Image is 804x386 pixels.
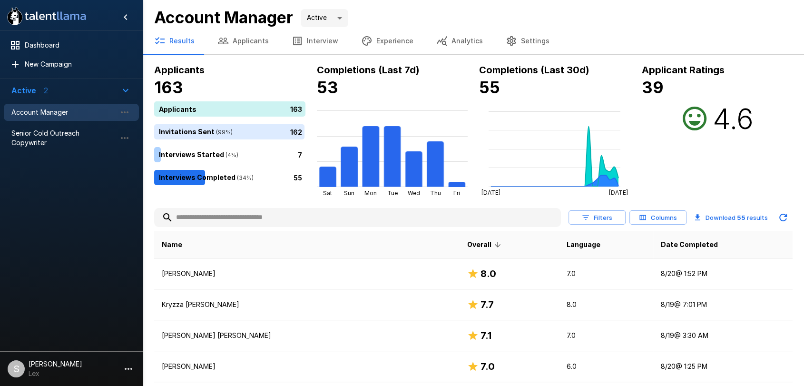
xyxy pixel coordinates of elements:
p: 6.0 [567,362,645,371]
b: 163 [154,78,183,97]
button: Experience [350,28,425,54]
button: Analytics [425,28,494,54]
b: 53 [317,78,338,97]
b: 55 [479,78,500,97]
td: 8/20 @ 1:52 PM [653,258,793,289]
tspan: Mon [364,189,377,197]
button: Applicants [206,28,280,54]
span: Overall [467,239,504,250]
b: Completions (Last 7d) [317,64,420,76]
p: 163 [290,104,302,114]
tspan: Fri [453,189,460,197]
td: 8/20 @ 1:25 PM [653,351,793,382]
b: Completions (Last 30d) [479,64,589,76]
b: Account Manager [154,8,293,27]
b: Applicants [154,64,205,76]
tspan: Thu [430,189,441,197]
button: Results [143,28,206,54]
tspan: [DATE] [481,189,500,196]
h6: 7.7 [480,297,494,312]
p: [PERSON_NAME] [162,269,452,278]
button: Settings [494,28,561,54]
h6: 7.1 [480,328,491,343]
p: 55 [294,172,302,182]
tspan: Sun [344,189,354,197]
button: Download 55 results [690,208,772,227]
td: 8/19 @ 3:30 AM [653,320,793,351]
div: Active [301,9,348,27]
tspan: Sat [323,189,332,197]
span: Name [162,239,182,250]
tspan: [DATE] [609,189,628,196]
span: Language [567,239,600,250]
p: 8.0 [567,300,645,309]
button: Updated Today - 5:11 AM [774,208,793,227]
p: 162 [290,127,302,137]
tspan: Tue [387,189,397,197]
p: [PERSON_NAME] [162,362,452,371]
span: Date Completed [661,239,718,250]
p: 7.0 [567,269,645,278]
button: Filters [569,210,626,225]
h6: 8.0 [480,266,496,281]
h2: 4.6 [713,101,754,136]
td: 8/19 @ 7:01 PM [653,289,793,320]
button: Interview [280,28,350,54]
h6: 7.0 [480,359,495,374]
p: [PERSON_NAME] [PERSON_NAME] [162,331,452,340]
button: Columns [629,210,686,225]
p: 7 [298,149,302,159]
p: Kryzza [PERSON_NAME] [162,300,452,309]
tspan: Wed [408,189,420,197]
b: 55 [737,214,745,221]
p: 7.0 [567,331,645,340]
b: 39 [642,78,664,97]
b: Applicant Ratings [642,64,725,76]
